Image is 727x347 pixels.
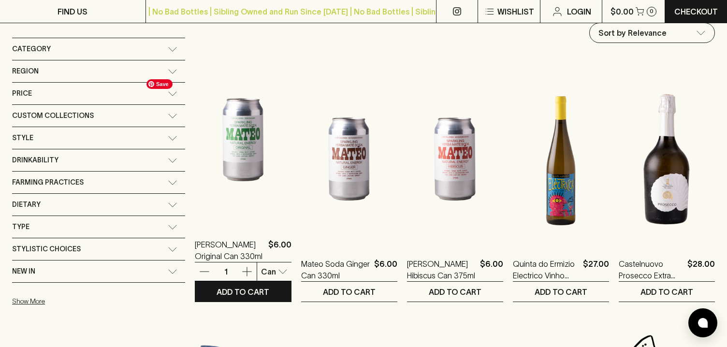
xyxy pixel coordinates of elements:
[301,74,397,244] img: Mateo Soda Ginger Can 330ml
[12,199,41,211] span: Dietary
[12,260,185,282] div: New In
[619,282,715,302] button: ADD TO CART
[429,286,481,298] p: ADD TO CART
[407,74,503,244] img: Mateo Soda Hibiscus Can 375ml
[214,266,237,277] p: 1
[513,282,609,302] button: ADD TO CART
[12,43,51,55] span: Category
[12,154,58,166] span: Drinkability
[12,83,185,104] div: Price
[698,318,708,328] img: bubble-icon
[407,258,476,281] a: [PERSON_NAME] Hibiscus Can 375ml
[12,221,29,233] span: Type
[619,258,683,281] a: Castelnuovo Prosecco Extra Dry NV
[567,6,591,17] p: Login
[407,282,503,302] button: ADD TO CART
[12,87,32,100] span: Price
[195,55,291,224] img: Mateo Soda Original Can 330ml
[611,6,634,17] p: $0.00
[217,286,269,298] p: ADD TO CART
[12,105,185,127] div: Custom Collections
[535,286,587,298] p: ADD TO CART
[12,149,185,171] div: Drinkability
[674,6,718,17] p: Checkout
[12,194,185,216] div: Dietary
[590,23,714,43] div: Sort by Relevance
[650,9,654,14] p: 0
[12,132,33,144] span: Style
[497,6,534,17] p: Wishlist
[301,282,397,302] button: ADD TO CART
[195,282,291,302] button: ADD TO CART
[12,265,35,277] span: New In
[12,60,185,82] div: Region
[12,176,84,188] span: Farming Practices
[640,286,693,298] p: ADD TO CART
[268,239,291,262] p: $6.00
[687,258,715,281] p: $28.00
[12,238,185,260] div: Stylistic Choices
[12,127,185,149] div: Style
[12,291,139,311] button: Show More
[12,216,185,238] div: Type
[480,258,503,281] p: $6.00
[323,286,376,298] p: ADD TO CART
[619,74,715,244] img: Castelnuovo Prosecco Extra Dry NV
[195,239,264,262] a: [PERSON_NAME] Original Can 330ml
[257,262,291,281] div: Can
[513,258,579,281] a: Quinta do Ermizio Electrico Vinho Verde 2022
[12,65,39,77] span: Region
[12,243,81,255] span: Stylistic Choices
[58,6,87,17] p: FIND US
[583,258,609,281] p: $27.00
[12,172,185,193] div: Farming Practices
[12,110,94,122] span: Custom Collections
[261,266,276,277] p: Can
[146,79,173,89] span: Save
[374,258,397,281] p: $6.00
[513,74,609,244] img: Quinta do Ermizio Electrico Vinho Verde 2022
[598,27,667,39] p: Sort by Relevance
[301,258,370,281] a: Mateo Soda Ginger Can 330ml
[12,38,185,60] div: Category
